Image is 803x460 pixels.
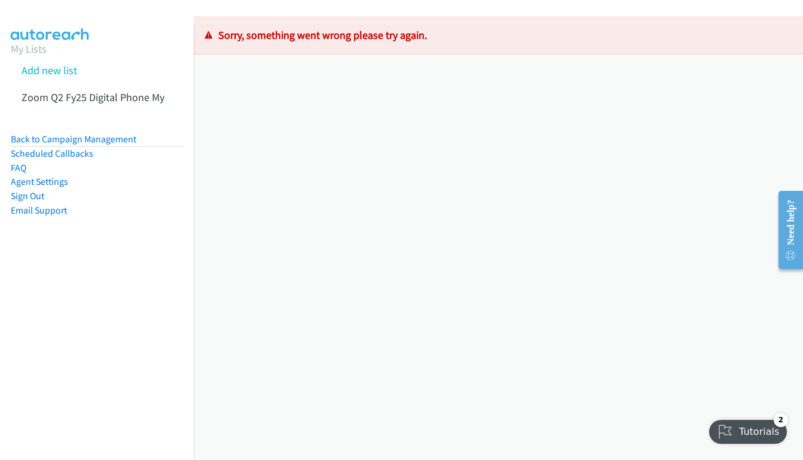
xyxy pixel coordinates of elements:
[11,42,47,56] a: My Lists
[11,133,136,145] a: Back to Campaign Management
[11,190,44,202] a: Sign Out
[768,182,803,278] iframe: Resource Center
[204,27,792,43] p: Sorry, something went wrong please try again.
[22,63,77,77] a: Add new list
[22,90,164,104] a: Zoom Q2 Fy25 Digital Phone My
[11,176,68,187] a: Agent Settings
[11,162,26,173] a: FAQ
[702,408,794,451] iframe: Checklist
[11,148,93,159] a: Scheduled Callbacks
[11,205,67,216] a: Email Support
